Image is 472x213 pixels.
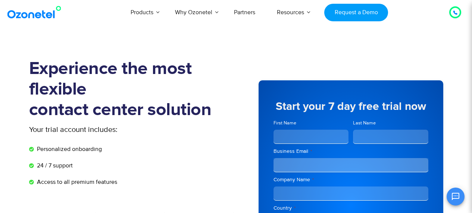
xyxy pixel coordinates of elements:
[273,148,428,155] label: Business Email
[273,120,349,127] label: First Name
[35,177,117,186] span: Access to all premium features
[353,120,428,127] label: Last Name
[273,204,428,212] label: Country
[273,101,428,112] h5: Start your 7 day free trial now
[447,188,465,206] button: Open chat
[35,145,102,154] span: Personalized onboarding
[29,124,180,135] p: Your trial account includes:
[35,161,73,170] span: 24 / 7 support
[273,176,428,183] label: Company Name
[29,59,236,120] h1: Experience the most flexible contact center solution
[324,4,388,21] a: Request a Demo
